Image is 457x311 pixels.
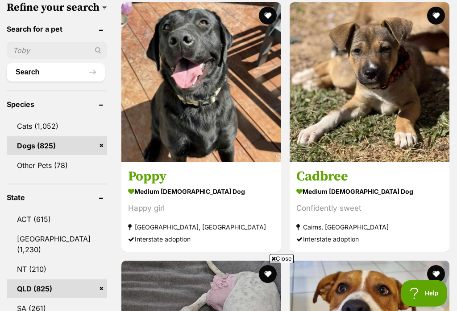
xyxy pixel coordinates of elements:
header: Search for a pet [7,25,107,33]
a: ACT (615) [7,210,107,229]
a: Dogs (825) [7,136,107,155]
iframe: Advertisement [66,266,391,307]
a: Other Pets (78) [7,156,107,175]
span: Close [270,254,294,263]
img: Cadbree - Australian Kelpie Dog [290,2,449,162]
header: State [7,193,107,201]
div: Happy girl [128,203,274,215]
div: Interstate adoption [296,233,443,246]
button: favourite [427,265,445,283]
a: [GEOGRAPHIC_DATA] (1,230) [7,229,107,259]
h3: Refine your search [7,1,107,14]
button: favourite [259,7,277,25]
a: QLD (825) [7,279,107,298]
div: Interstate adoption [128,233,274,246]
input: Toby [7,42,107,59]
header: Species [7,100,107,108]
div: Confidently sweet [296,203,443,215]
strong: medium [DEMOGRAPHIC_DATA] Dog [296,185,443,198]
button: favourite [427,7,445,25]
h3: Cadbree [296,168,443,185]
a: NT (210) [7,260,107,278]
img: Poppy - Labrador Retriever Dog [121,2,281,162]
a: Cadbree medium [DEMOGRAPHIC_DATA] Dog Confidently sweet Cairns, [GEOGRAPHIC_DATA] Interstate adop... [290,162,449,252]
strong: [GEOGRAPHIC_DATA], [GEOGRAPHIC_DATA] [128,221,274,233]
a: Cats (1,052) [7,117,107,135]
button: Search [7,63,105,81]
a: Poppy medium [DEMOGRAPHIC_DATA] Dog Happy girl [GEOGRAPHIC_DATA], [GEOGRAPHIC_DATA] Interstate ad... [121,162,281,252]
strong: Cairns, [GEOGRAPHIC_DATA] [296,221,443,233]
strong: medium [DEMOGRAPHIC_DATA] Dog [128,185,274,198]
iframe: Help Scout Beacon - Open [401,280,448,307]
h3: Poppy [128,168,274,185]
